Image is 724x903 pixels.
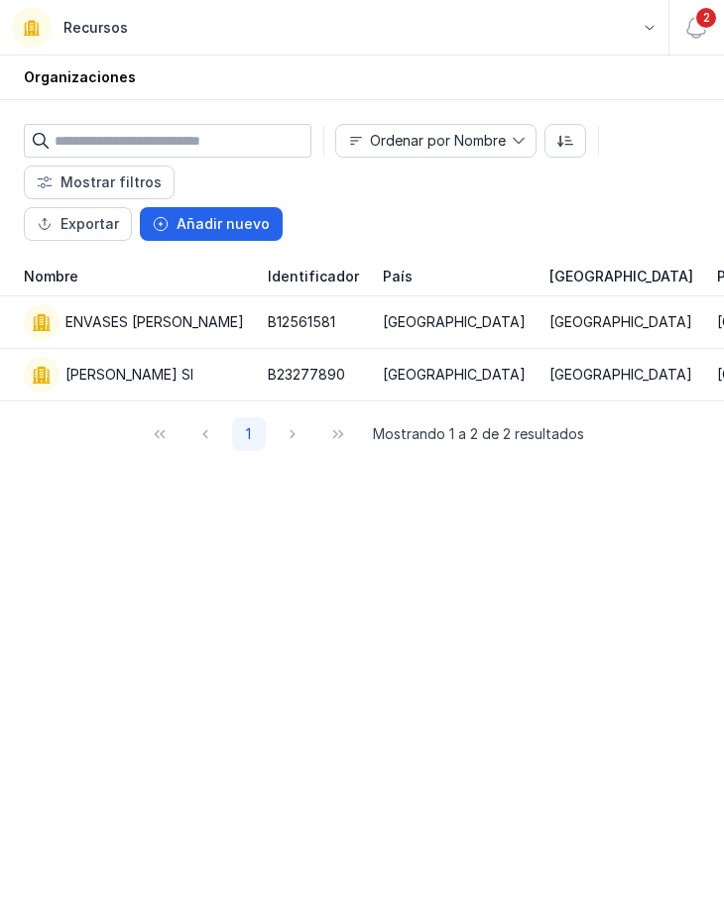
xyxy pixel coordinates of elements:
span: [GEOGRAPHIC_DATA] [549,267,693,286]
div: Exportar [60,214,119,234]
div: [GEOGRAPHIC_DATA] [383,312,526,332]
div: [GEOGRAPHIC_DATA] [549,365,692,385]
div: Ordenar por Nombre [370,134,506,148]
div: Mostrar filtros [60,172,162,192]
span: Nombre [336,125,512,157]
div: Añadir nuevo [177,214,270,234]
div: Recursos [63,18,128,38]
span: Identificador [268,267,359,286]
div: [GEOGRAPHIC_DATA] [549,312,692,332]
span: Nombre [24,267,78,286]
button: Mostrar filtros [24,166,175,199]
span: Mostrando 1 a 2 de 2 resultados [373,424,584,444]
div: B12561581 [268,312,335,332]
button: Añadir nuevo [140,207,283,241]
span: País [383,267,413,286]
div: B23277890 [268,365,345,385]
div: [GEOGRAPHIC_DATA] [383,365,526,385]
div: ENVASES [PERSON_NAME] [65,312,244,332]
button: Page 1 [232,417,266,451]
div: [PERSON_NAME] Sl [65,365,193,385]
button: Exportar [24,207,132,241]
span: 2 [694,6,718,30]
div: Organizaciones [24,67,136,87]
